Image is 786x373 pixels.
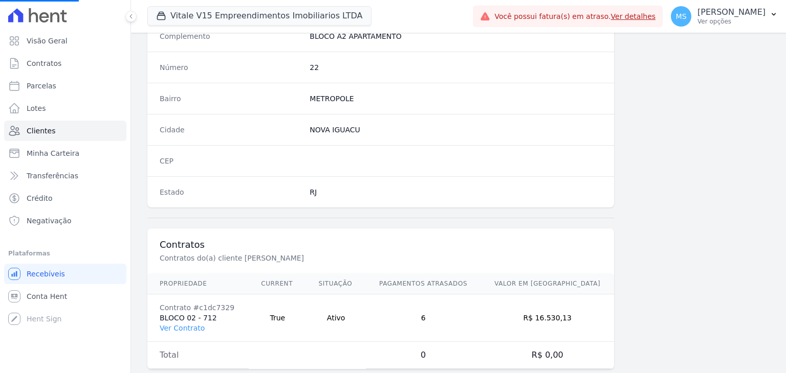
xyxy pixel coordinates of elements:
[27,171,78,181] span: Transferências
[160,94,301,104] dt: Bairro
[160,239,602,251] h3: Contratos
[310,31,602,41] dd: BLOCO A2 APARTAMENTO
[4,264,126,284] a: Recebíveis
[249,273,306,294] th: Current
[4,143,126,164] a: Minha Carteira
[481,342,614,369] td: R$ 0,00
[306,273,365,294] th: Situação
[663,2,786,31] button: MS [PERSON_NAME] Ver opções
[27,193,53,203] span: Crédito
[160,302,236,313] div: Contrato #c1dc7329
[27,126,55,136] span: Clientes
[676,13,687,20] span: MS
[27,148,79,158] span: Minha Carteira
[4,286,126,307] a: Conta Hent
[27,216,72,226] span: Negativação
[160,31,301,41] dt: Complemento
[494,11,656,22] span: Você possui fatura(s) em atraso.
[8,247,122,260] div: Plataformas
[147,273,249,294] th: Propriedade
[697,17,766,26] p: Ver opções
[310,62,602,73] dd: 22
[481,294,614,342] td: R$ 16.530,13
[310,187,602,197] dd: RJ
[160,156,301,166] dt: CEP
[27,269,65,279] span: Recebíveis
[160,125,301,135] dt: Cidade
[4,166,126,186] a: Transferências
[4,188,126,208] a: Crédito
[366,342,481,369] td: 0
[249,294,306,342] td: True
[4,211,126,231] a: Negativação
[160,187,301,197] dt: Estado
[4,31,126,51] a: Visão Geral
[310,125,602,135] dd: NOVA IGUACU
[481,273,614,294] th: Valor em [GEOGRAPHIC_DATA]
[4,76,126,96] a: Parcelas
[4,121,126,141] a: Clientes
[27,58,61,68] span: Contratos
[27,291,67,301] span: Conta Hent
[697,7,766,17] p: [PERSON_NAME]
[366,294,481,342] td: 6
[160,62,301,73] dt: Número
[27,81,56,91] span: Parcelas
[160,253,504,263] p: Contratos do(a) cliente [PERSON_NAME]
[147,294,249,342] td: BLOCO 02 - 712
[147,342,249,369] td: Total
[147,6,372,26] button: Vitale V15 Empreendimentos Imobiliarios LTDA
[27,103,46,113] span: Lotes
[611,12,656,20] a: Ver detalhes
[4,98,126,119] a: Lotes
[160,324,205,332] a: Ver Contrato
[366,273,481,294] th: Pagamentos Atrasados
[27,36,68,46] span: Visão Geral
[310,94,602,104] dd: METROPOLE
[4,53,126,74] a: Contratos
[306,294,365,342] td: Ativo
